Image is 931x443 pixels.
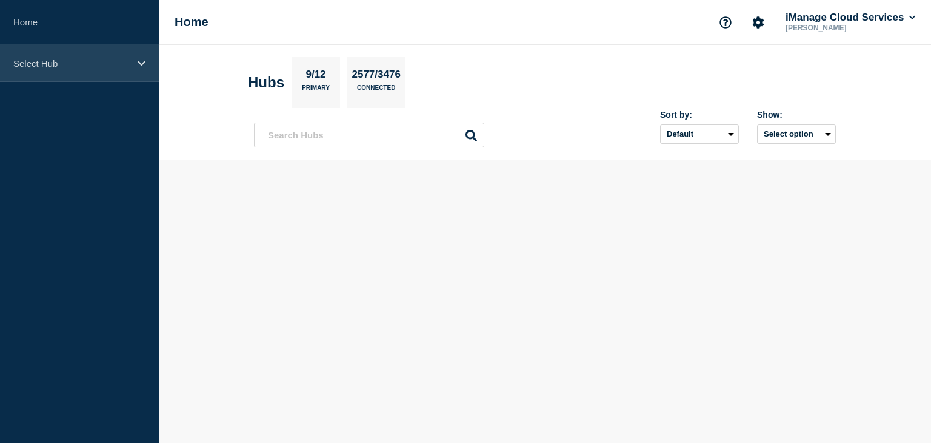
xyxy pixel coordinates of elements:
[713,10,738,35] button: Support
[746,10,771,35] button: Account settings
[660,110,739,120] div: Sort by:
[301,69,330,84] p: 9/12
[13,58,130,69] p: Select Hub
[757,124,836,144] button: Select option
[347,69,405,84] p: 2577/3476
[660,124,739,144] select: Sort by
[783,24,909,32] p: [PERSON_NAME]
[783,12,918,24] button: iManage Cloud Services
[357,84,395,97] p: Connected
[302,84,330,97] p: Primary
[757,110,836,120] div: Show:
[248,74,284,91] h2: Hubs
[175,15,209,29] h1: Home
[254,123,484,147] input: Search Hubs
